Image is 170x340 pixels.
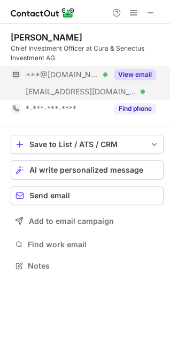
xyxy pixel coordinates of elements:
[114,103,156,114] button: Reveal Button
[29,217,114,225] span: Add to email campaign
[11,258,164,273] button: Notes
[11,212,164,231] button: Add to email campaign
[11,6,75,19] img: ContactOut v5.3.10
[29,140,145,149] div: Save to List / ATS / CRM
[28,240,159,249] span: Find work email
[11,186,164,205] button: Send email
[28,261,159,271] span: Notes
[29,191,70,200] span: Send email
[11,32,82,43] div: [PERSON_NAME]
[11,237,164,252] button: Find work email
[11,160,164,180] button: AI write personalized message
[11,44,164,63] div: Chief Investment Officer at Cura & Senectus Investment AG
[114,69,156,80] button: Reveal Button
[11,135,164,154] button: save-profile-one-click
[26,87,137,96] span: [EMAIL_ADDRESS][DOMAIN_NAME]
[29,166,143,174] span: AI write personalized message
[26,70,99,79] span: ***@[DOMAIN_NAME]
